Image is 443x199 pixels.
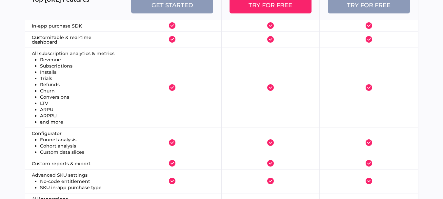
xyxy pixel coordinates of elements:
[40,57,117,62] li: Revenue
[40,95,117,99] li: Conversions
[40,179,117,184] li: No-code entitlement
[32,34,91,45] span: Customizable & real-time dashboard
[347,2,391,9] span: Try for free
[40,70,117,74] li: Installs
[40,150,117,154] li: Custom data slices
[40,89,117,93] li: Churn
[151,2,193,9] span: Get Started
[40,185,117,190] li: SKU in-app purchase type
[40,101,117,106] li: LTV
[40,82,117,87] li: Refunds
[40,120,117,124] li: and more
[32,51,117,124] ul: All subscription analytics & metrics
[40,113,117,118] li: ARPPU
[32,131,117,154] ul: Configurator
[40,144,117,148] li: Cohort analysis
[32,23,82,29] span: In-app purchase SDK
[40,64,117,68] li: Subscriptions
[40,107,117,112] li: ARPU
[32,173,117,190] ul: Advanced SKU settings
[32,161,91,167] span: Custom reports & export
[40,137,117,142] li: Funnel analysis
[249,2,292,9] span: Try for free
[40,76,117,81] li: Trials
